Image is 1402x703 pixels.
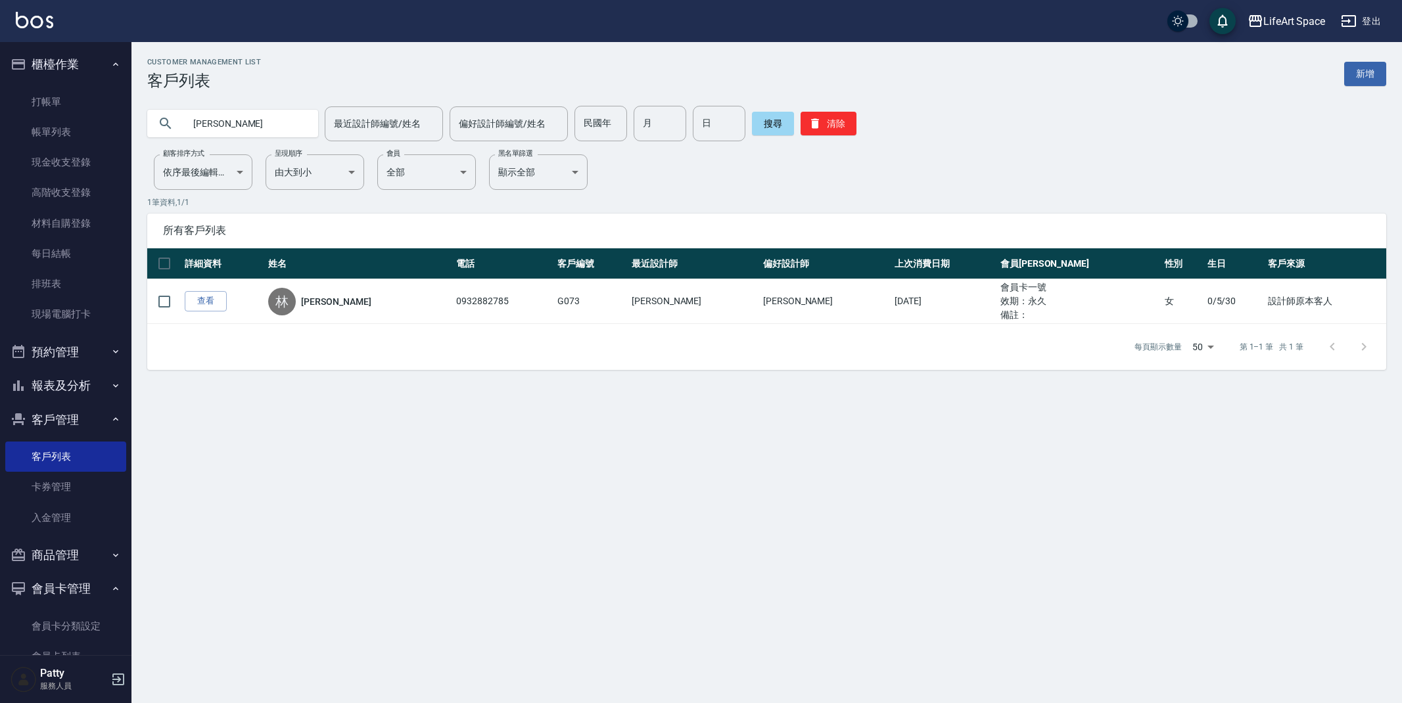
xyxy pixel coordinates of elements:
p: 1 筆資料, 1 / 1 [147,196,1386,208]
button: 會員卡管理 [5,572,126,606]
ul: 效期： 永久 [1000,294,1158,308]
h5: Patty [40,667,107,680]
input: 搜尋關鍵字 [184,106,308,141]
th: 偏好設計師 [760,248,891,279]
td: 0/5/30 [1204,279,1265,324]
a: 材料自購登錄 [5,208,126,238]
th: 會員[PERSON_NAME] [997,248,1161,279]
p: 每頁顯示數量 [1134,341,1182,353]
button: 櫃檯作業 [5,47,126,81]
a: 高階收支登錄 [5,177,126,208]
label: 顧客排序方式 [163,148,204,158]
button: 搜尋 [752,112,794,135]
button: 清除 [801,112,856,135]
button: 報表及分析 [5,369,126,403]
a: 入金管理 [5,503,126,533]
button: 客戶管理 [5,403,126,437]
td: [PERSON_NAME] [760,279,891,324]
th: 生日 [1204,248,1265,279]
a: 查看 [185,291,227,311]
ul: 備註： [1000,308,1158,322]
a: 帳單列表 [5,117,126,147]
div: 顯示全部 [489,154,588,190]
button: LifeArt Space [1242,8,1330,35]
a: 現金收支登錄 [5,147,126,177]
td: G073 [554,279,628,324]
th: 客戶來源 [1265,248,1386,279]
p: 第 1–1 筆 共 1 筆 [1240,341,1303,353]
span: 所有客戶列表 [163,224,1370,237]
a: 會員卡列表 [5,641,126,671]
a: 打帳單 [5,87,126,117]
label: 呈現順序 [275,148,302,158]
h2: Customer Management List [147,58,261,66]
td: 0932882785 [453,279,554,324]
a: 每日結帳 [5,238,126,269]
div: 依序最後編輯時間 [154,154,252,190]
button: 商品管理 [5,538,126,572]
img: Logo [16,12,53,28]
ul: 會員卡一號 [1000,281,1158,294]
th: 姓名 [265,248,453,279]
td: 女 [1161,279,1204,324]
a: 卡券管理 [5,472,126,502]
a: 會員卡分類設定 [5,611,126,641]
button: save [1209,8,1236,34]
div: 50 [1187,329,1219,365]
a: 排班表 [5,269,126,299]
th: 客戶編號 [554,248,628,279]
div: 由大到小 [266,154,364,190]
th: 詳細資料 [181,248,265,279]
label: 會員 [386,148,400,158]
h3: 客戶列表 [147,72,261,90]
a: 新增 [1344,62,1386,86]
th: 電話 [453,248,554,279]
div: LifeArt Space [1263,13,1325,30]
th: 性別 [1161,248,1204,279]
td: [PERSON_NAME] [628,279,760,324]
a: [PERSON_NAME] [301,295,371,308]
button: 預約管理 [5,335,126,369]
div: 林 [268,288,296,315]
p: 服務人員 [40,680,107,692]
td: 設計師原本客人 [1265,279,1386,324]
button: 登出 [1336,9,1386,34]
img: Person [11,666,37,692]
th: 上次消費日期 [891,248,997,279]
th: 最近設計師 [628,248,760,279]
td: [DATE] [891,279,997,324]
a: 客戶列表 [5,442,126,472]
a: 現場電腦打卡 [5,299,126,329]
label: 黑名單篩選 [498,148,532,158]
div: 全部 [377,154,476,190]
